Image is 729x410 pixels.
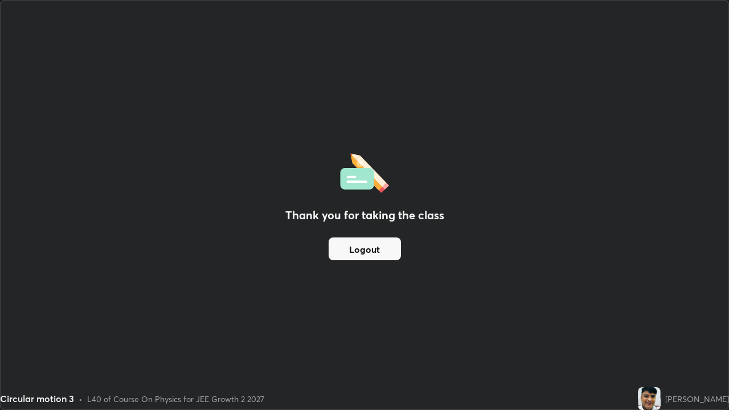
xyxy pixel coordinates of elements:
div: • [79,393,83,405]
img: offlineFeedback.1438e8b3.svg [340,150,389,193]
img: 73d9ada1c36b40ac94577590039f5e87.jpg [638,387,661,410]
div: [PERSON_NAME] [665,393,729,405]
h2: Thank you for taking the class [285,207,444,224]
div: L40 of Course On Physics for JEE Growth 2 2027 [87,393,264,405]
button: Logout [329,237,401,260]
